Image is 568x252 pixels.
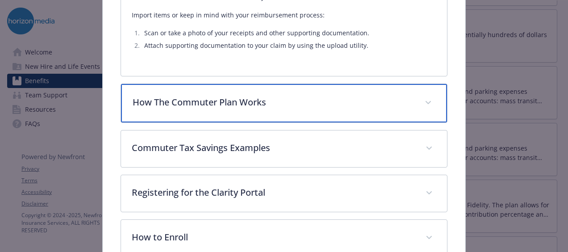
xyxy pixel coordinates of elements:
[142,40,436,51] li: Attach supporting documentation to your claim by using the upload utility.
[121,175,447,212] div: Registering for the Clarity Portal
[121,84,447,122] div: How The Commuter Plan Works
[132,141,415,155] p: Commuter Tax Savings Examples
[142,28,436,38] li: Scan or take a photo of your receipts and other supporting documentation.
[121,130,447,167] div: Commuter Tax Savings Examples
[132,10,436,21] p: Import items or keep in mind with your reimbursement process:
[132,186,415,199] p: Registering for the Clarity Portal
[133,96,414,109] p: How The Commuter Plan Works
[132,231,415,244] p: How to Enroll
